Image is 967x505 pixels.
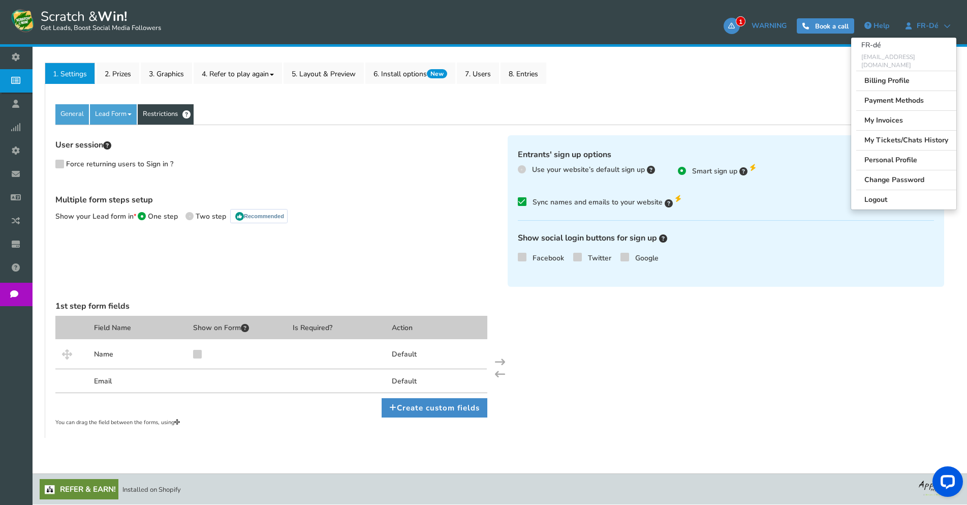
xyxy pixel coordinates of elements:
[427,69,447,78] span: New
[55,419,180,426] small: You can drag the field between the forms, using
[41,24,161,33] small: Get Leads, Boost Social Media Followers
[856,130,956,150] a: My Tickets/Chats History
[533,253,564,262] span: Facebook
[657,233,667,245] span: Social platform buttons will be displayed on the sign up form. Users will then be able to sign up...
[856,150,956,170] a: Personal Profile
[919,479,959,496] img: bg_logo_foot.webp
[55,302,487,311] h4: 1st step form fields
[189,316,288,339] div: Show on Form
[859,18,894,34] a: Help
[815,22,849,31] span: Book a call
[174,419,180,425] span: Move
[874,21,889,31] span: Help
[752,21,787,31] span: WARNING
[45,63,95,84] a: 1. Settings
[856,170,956,190] a: Change Password
[856,110,956,130] a: My Invoices
[365,63,455,84] a: 6. Install options
[692,166,737,176] span: Smart sign up
[98,8,127,25] strong: Win!
[148,212,178,221] span: One step
[501,63,546,84] a: 8. Entries
[856,71,956,91] a: Billing Profile
[532,165,645,174] span: Use your website’s default sign up
[10,8,161,33] a: Scratch &Win! Get Leads, Boost Social Media Followers
[55,212,136,222] label: Show your Lead form in
[55,104,89,125] a: General
[122,485,181,494] span: Installed on Shopify
[912,22,944,30] span: FR-dé
[194,63,282,84] a: 4. Refer to play again
[382,398,487,418] a: Create custom fields
[141,63,192,84] a: 3. Graphics
[797,18,854,34] a: Book a call
[518,233,934,243] h4: Show social login buttons for sign up
[196,212,226,221] span: Two step
[90,339,189,369] div: Name
[59,346,75,362] span: Move
[851,53,956,71] div: [EMAIL_ADDRESS][DOMAIN_NAME]
[55,140,492,150] h4: User session
[457,63,499,84] a: 7. Users
[284,63,364,84] a: 5. Layout & Preview
[851,38,956,53] div: FR-dé
[90,369,189,393] div: Email
[289,316,388,339] div: Is Required?
[635,253,659,262] span: Google
[138,104,194,125] a: Restrictions
[736,16,745,26] span: 1
[40,479,118,499] a: Refer & Earn!
[856,91,956,110] a: Payment Methods
[533,197,663,207] span: Sync names and emails to your website
[388,369,487,393] div: Default
[388,339,487,369] div: Default
[924,462,967,505] iframe: LiveChat chat widget
[388,316,487,339] div: Action
[90,104,137,125] a: Lead Form
[36,8,161,33] span: Scratch &
[55,196,492,205] h4: Multiple form steps setup
[90,316,189,339] div: Field Name
[856,190,956,210] a: Logout
[66,159,173,169] span: Force returning users to Sign in ?
[10,8,36,33] img: Scratch and Win
[97,63,139,84] a: 2. Prizes
[230,209,288,223] span: Recommended
[518,151,934,160] h4: Entrants' sign up options
[588,253,611,262] span: Twitter
[724,18,792,34] a: 1WARNING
